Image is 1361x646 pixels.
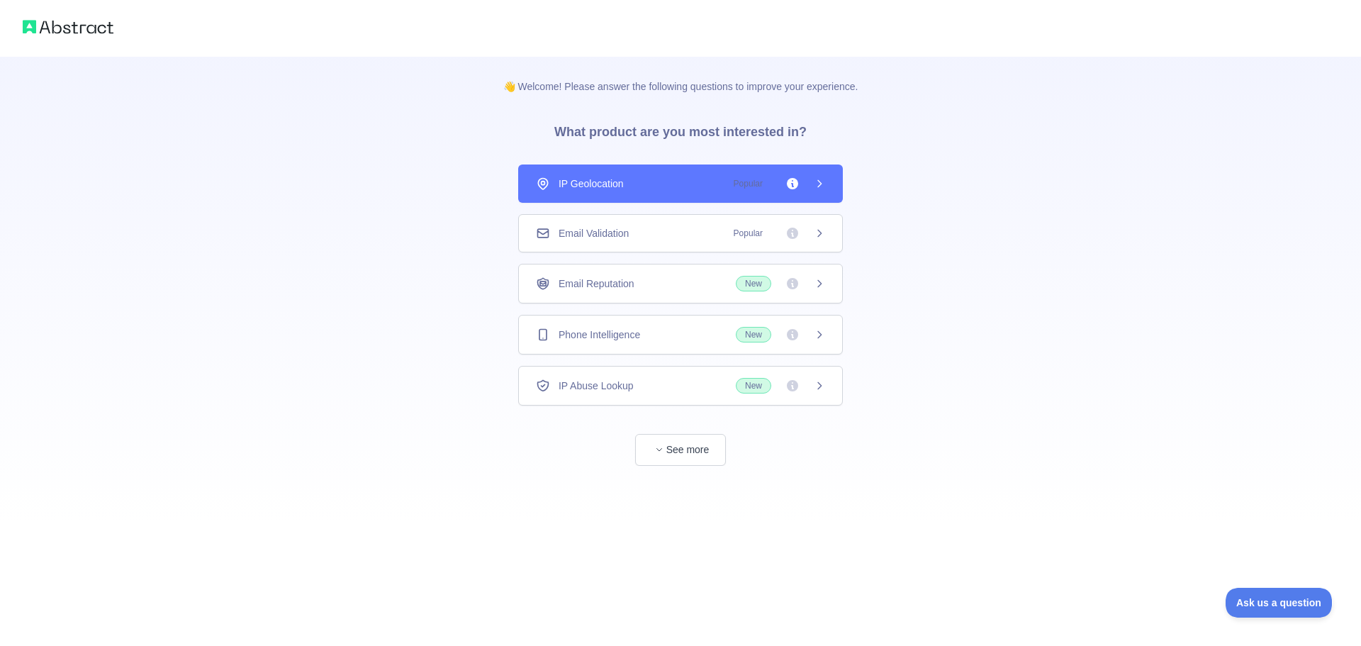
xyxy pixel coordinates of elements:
span: IP Geolocation [559,177,624,191]
span: New [736,276,771,291]
iframe: Toggle Customer Support [1226,588,1333,618]
span: Popular [725,177,771,191]
span: Email Reputation [559,277,634,291]
h3: What product are you most interested in? [532,94,829,165]
span: New [736,327,771,343]
span: Popular [725,226,771,240]
span: New [736,378,771,394]
span: Email Validation [559,226,629,240]
img: Abstract logo [23,17,113,37]
p: 👋 Welcome! Please answer the following questions to improve your experience. [481,57,881,94]
span: IP Abuse Lookup [559,379,634,393]
span: Phone Intelligence [559,328,640,342]
button: See more [635,434,726,466]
